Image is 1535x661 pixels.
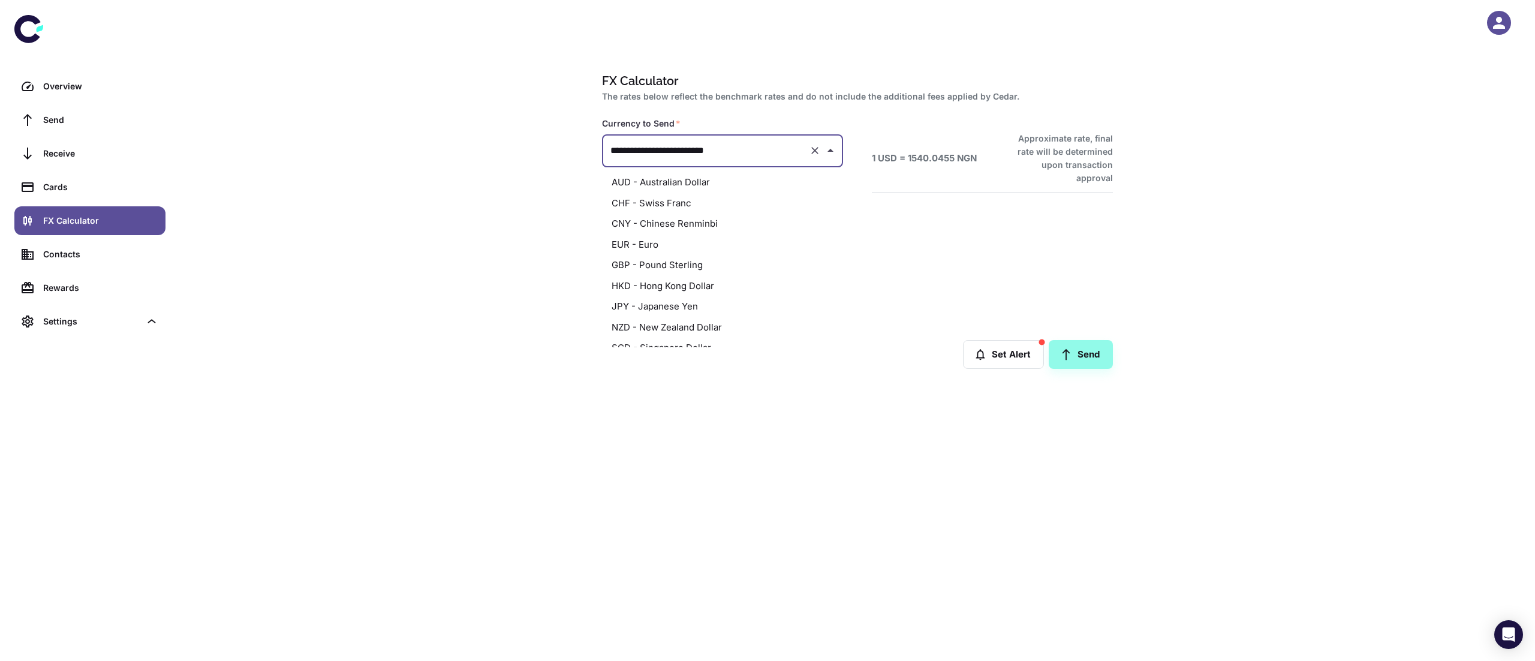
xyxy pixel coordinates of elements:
[602,193,843,214] li: CHF - Swiss Franc
[602,234,843,255] li: EUR - Euro
[602,214,843,235] li: CNY - Chinese Renminbi
[872,152,977,166] h6: 1 USD = 1540.0455 NGN
[1494,620,1523,649] div: Open Intercom Messenger
[602,72,1108,90] h1: FX Calculator
[43,281,158,295] div: Rewards
[822,142,839,159] button: Close
[602,172,843,193] li: AUD - Australian Dollar
[602,296,843,317] li: JPY - Japanese Yen
[43,181,158,194] div: Cards
[1049,340,1113,369] a: Send
[602,338,843,359] li: SGD - Singapore Dollar
[602,275,843,296] li: HKD - Hong Kong Dollar
[43,80,158,93] div: Overview
[43,214,158,227] div: FX Calculator
[14,139,165,168] a: Receive
[14,240,165,269] a: Contacts
[806,142,823,159] button: Clear
[14,72,165,101] a: Overview
[963,340,1044,369] button: Set Alert
[43,147,158,160] div: Receive
[1004,132,1113,185] h6: Approximate rate, final rate will be determined upon transaction approval
[43,113,158,127] div: Send
[43,248,158,261] div: Contacts
[14,106,165,134] a: Send
[602,118,681,130] label: Currency to Send
[14,206,165,235] a: FX Calculator
[14,173,165,202] a: Cards
[14,274,165,302] a: Rewards
[602,255,843,276] li: GBP - Pound Sterling
[602,317,843,338] li: NZD - New Zealand Dollar
[14,307,165,336] div: Settings
[43,315,140,328] div: Settings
